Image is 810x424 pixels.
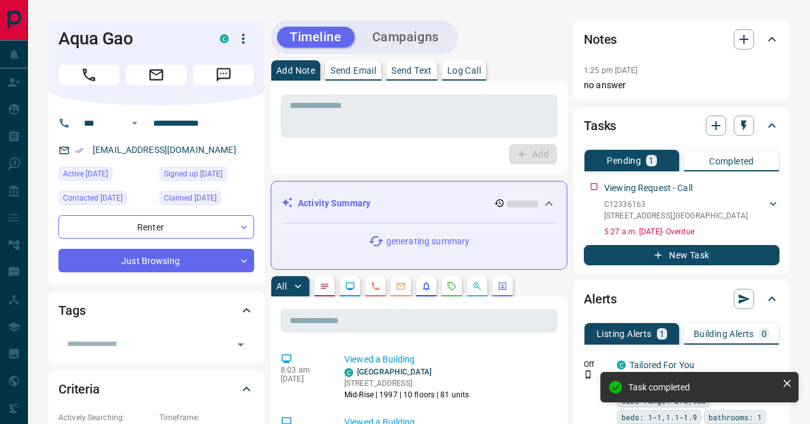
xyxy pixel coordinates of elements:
p: 1:25 pm [DATE] [584,66,638,75]
svg: Opportunities [472,281,482,291]
button: Timeline [277,27,354,48]
svg: Lead Browsing Activity [345,281,355,291]
svg: Push Notification Only [584,370,593,379]
svg: Notes [320,281,330,291]
h2: Tags [58,300,85,321]
p: C12336163 [604,199,748,210]
svg: Emails [396,281,406,291]
div: Task completed [628,382,777,392]
p: Building Alerts [694,329,754,338]
p: generating summary [386,235,469,248]
span: Email [126,65,187,85]
p: no answer [584,79,780,92]
span: Signed up [DATE] [164,168,222,180]
p: Off [584,359,609,370]
p: 5:27 a.m. [DATE] - Overdue [604,226,780,237]
div: Notes [584,24,780,55]
p: Log Call [447,66,481,75]
p: Add Note [276,66,315,75]
div: C12336163[STREET_ADDRESS],[GEOGRAPHIC_DATA] [604,196,780,224]
h2: Notes [584,29,617,50]
div: Fri Aug 08 2025 [159,191,254,209]
span: Claimed [DATE] [164,192,217,204]
div: condos.ca [344,368,353,377]
p: [DATE] [281,374,325,383]
div: Tasks [584,110,780,141]
div: Sat Aug 02 2025 [159,167,254,185]
div: condos.ca [617,361,626,369]
h1: Aqua Gao [58,29,201,49]
p: Listing Alerts [597,329,652,338]
p: Viewed a Building [344,353,552,366]
p: All [276,282,287,291]
p: 1 [649,156,654,165]
p: Send Text [391,66,432,75]
h2: Tasks [584,116,616,136]
p: Send Email [330,66,376,75]
svg: Calls [370,281,381,291]
p: Mid-Rise | 1997 | 10 floors | 81 units [344,389,469,401]
div: Activity Summary [281,192,557,215]
svg: Listing Alerts [421,281,431,291]
div: Fri Aug 15 2025 [58,167,153,185]
a: [GEOGRAPHIC_DATA] [357,368,431,376]
div: Alerts [584,284,780,314]
svg: Requests [447,281,457,291]
div: condos.ca [220,34,229,43]
button: New Task [584,245,780,265]
div: Just Browsing [58,249,254,272]
div: Renter [58,215,254,239]
p: Completed [709,157,754,166]
span: Contacted [DATE] [63,192,123,204]
p: Pending [607,156,641,165]
p: Timeframe: [159,412,254,423]
p: Activity Summary [298,197,370,210]
p: [STREET_ADDRESS] , [GEOGRAPHIC_DATA] [604,210,748,222]
button: Open [232,336,250,354]
p: 8:03 am [281,366,325,374]
span: Active [DATE] [63,168,108,180]
div: Tue Aug 12 2025 [58,191,153,209]
p: 0 [762,329,767,338]
button: Campaigns [360,27,452,48]
a: [EMAIL_ADDRESS][DOMAIN_NAME] [93,145,236,155]
p: Actively Searching: [58,412,153,423]
h2: Criteria [58,379,100,399]
p: 1 [659,329,665,338]
p: Viewing Request - Call [604,182,692,195]
div: Tags [58,295,254,326]
span: Call [58,65,119,85]
span: beds: 1-1,1.1-1.9 [621,411,697,423]
span: Message [193,65,254,85]
button: Open [127,116,142,131]
svg: Email Verified [75,146,84,155]
span: bathrooms: 1 [708,411,762,423]
a: Tailored For You [630,360,694,370]
p: [STREET_ADDRESS] [344,378,469,389]
h2: Alerts [584,289,617,309]
svg: Agent Actions [497,281,508,291]
div: Criteria [58,374,254,404]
